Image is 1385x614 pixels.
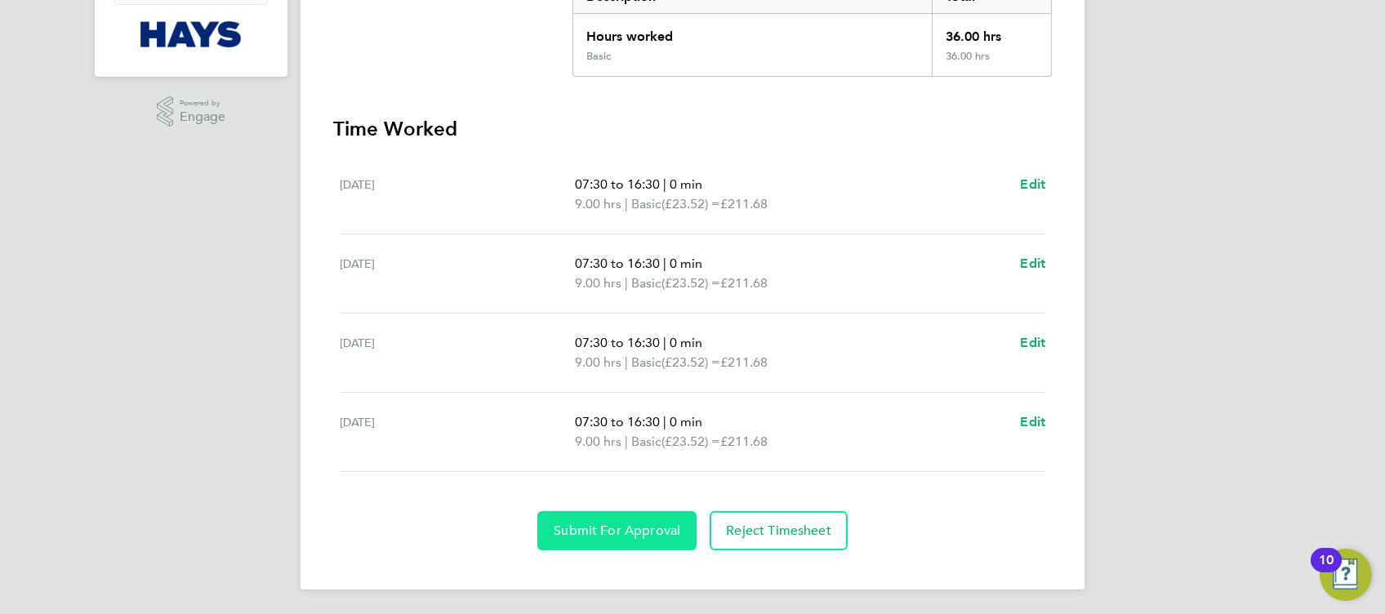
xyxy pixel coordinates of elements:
[554,523,680,539] span: Submit For Approval
[631,274,661,293] span: Basic
[670,176,702,192] span: 0 min
[663,414,666,429] span: |
[661,196,720,211] span: (£23.52) =
[710,511,848,550] button: Reject Timesheet
[670,335,702,350] span: 0 min
[340,175,575,214] div: [DATE]
[670,414,702,429] span: 0 min
[631,432,661,452] span: Basic
[1020,176,1045,192] span: Edit
[670,256,702,271] span: 0 min
[140,21,243,47] img: hays-logo-retina.png
[631,194,661,214] span: Basic
[575,434,621,449] span: 9.00 hrs
[625,354,628,370] span: |
[631,353,661,372] span: Basic
[720,196,768,211] span: £211.68
[663,335,666,350] span: |
[625,196,628,211] span: |
[157,96,226,127] a: Powered byEngage
[625,275,628,291] span: |
[180,110,225,124] span: Engage
[1020,414,1045,429] span: Edit
[1020,412,1045,432] a: Edit
[625,434,628,449] span: |
[575,354,621,370] span: 9.00 hrs
[333,116,1052,142] h3: Time Worked
[661,434,720,449] span: (£23.52) =
[575,275,621,291] span: 9.00 hrs
[340,333,575,372] div: [DATE]
[575,196,621,211] span: 9.00 hrs
[932,50,1051,76] div: 36.00 hrs
[720,275,768,291] span: £211.68
[340,254,575,293] div: [DATE]
[932,14,1051,50] div: 36.00 hrs
[1020,175,1045,194] a: Edit
[180,96,225,110] span: Powered by
[1020,335,1045,350] span: Edit
[663,176,666,192] span: |
[720,354,768,370] span: £211.68
[537,511,697,550] button: Submit For Approval
[573,14,932,50] div: Hours worked
[1319,560,1334,581] div: 10
[575,414,660,429] span: 07:30 to 16:30
[720,434,768,449] span: £211.68
[1020,254,1045,274] a: Edit
[586,50,611,63] div: Basic
[1020,256,1045,271] span: Edit
[1020,333,1045,353] a: Edit
[663,256,666,271] span: |
[114,21,268,47] a: Go to home page
[575,176,660,192] span: 07:30 to 16:30
[340,412,575,452] div: [DATE]
[575,335,660,350] span: 07:30 to 16:30
[575,256,660,271] span: 07:30 to 16:30
[1320,549,1372,601] button: Open Resource Center, 10 new notifications
[726,523,831,539] span: Reject Timesheet
[661,354,720,370] span: (£23.52) =
[661,275,720,291] span: (£23.52) =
